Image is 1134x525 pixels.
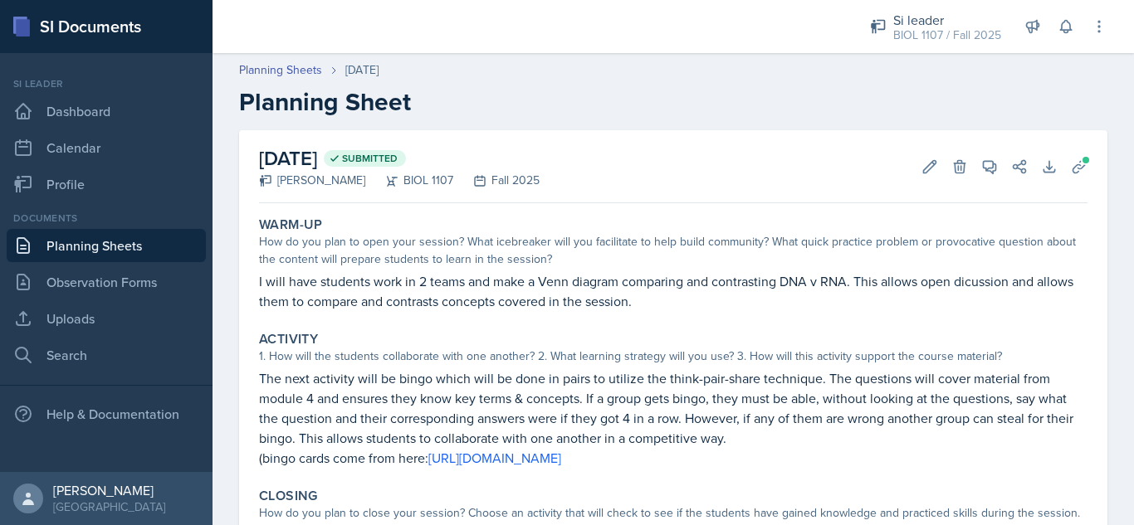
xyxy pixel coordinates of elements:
[239,87,1107,117] h2: Planning Sheet
[259,172,365,189] div: [PERSON_NAME]
[7,168,206,201] a: Profile
[259,348,1088,365] div: 1. How will the students collaborate with one another? 2. What learning strategy will you use? 3....
[259,331,318,348] label: Activity
[259,488,318,504] label: Closing
[259,143,540,173] h2: [DATE]
[365,172,453,189] div: BIOL 1107
[53,482,165,498] div: [PERSON_NAME]
[7,265,206,299] a: Observation Forms
[239,61,322,79] a: Planning Sheets
[7,211,206,226] div: Documents
[345,61,379,79] div: [DATE]
[259,448,1088,468] p: (bingo cards come from here:
[893,10,1001,30] div: Si leader
[7,131,206,164] a: Calendar
[259,504,1088,522] div: How do you plan to close your session? Choose an activity that will check to see if the students ...
[428,449,561,467] a: [URL][DOMAIN_NAME]
[7,76,206,91] div: Si leader
[53,498,165,515] div: [GEOGRAPHIC_DATA]
[453,172,540,189] div: Fall 2025
[7,229,206,262] a: Planning Sheets
[259,233,1088,268] div: How do you plan to open your session? What icebreaker will you facilitate to help build community...
[7,338,206,372] a: Search
[259,368,1088,448] p: The next activity will be bingo which will be done in pairs to utilize the think-pair-share techn...
[342,152,398,165] span: Submitted
[259,216,323,233] label: Warm-Up
[7,95,206,128] a: Dashboard
[893,27,1001,44] div: BIOL 1107 / Fall 2025
[7,397,206,430] div: Help & Documentation
[7,302,206,335] a: Uploads
[259,271,1088,311] p: I will have students work in 2 teams and make a Venn diagram comparing and contrasting DNA v RNA....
